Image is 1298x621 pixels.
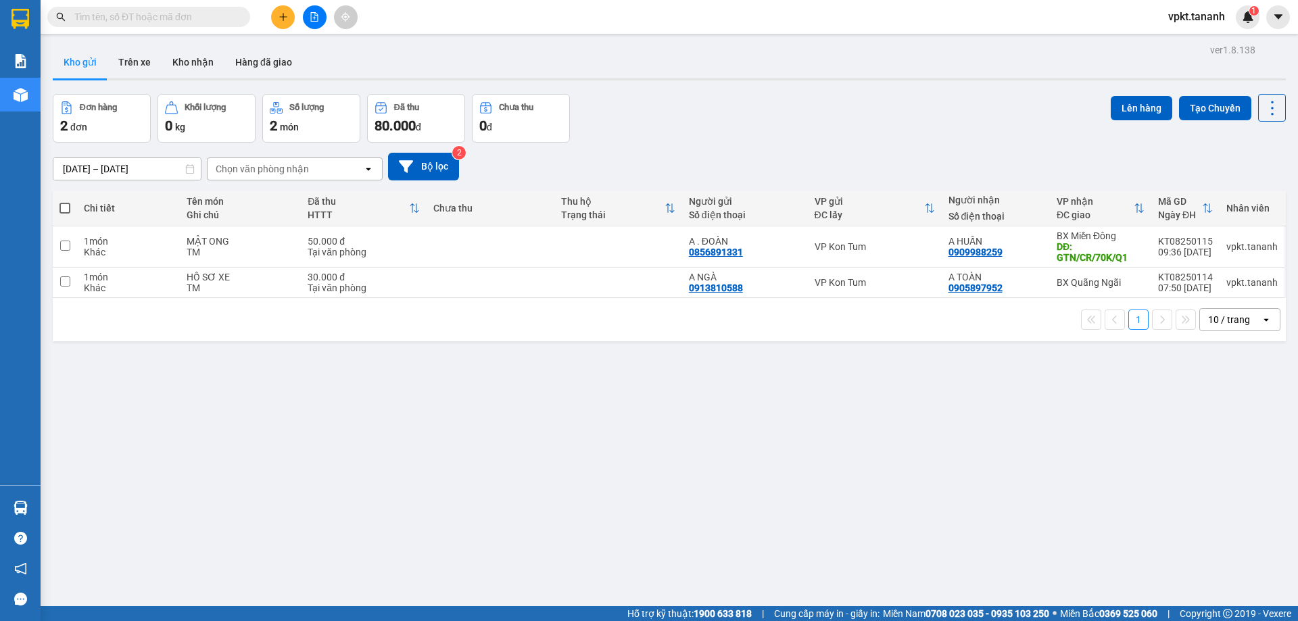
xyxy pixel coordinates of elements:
div: Tại văn phòng [308,247,420,257]
span: file-add [310,12,319,22]
span: Miền Bắc [1060,606,1157,621]
img: icon-new-feature [1242,11,1254,23]
span: đ [416,122,421,132]
div: Ghi chú [187,209,295,220]
span: message [14,593,27,605]
img: warehouse-icon [14,88,28,102]
div: Khối lượng [185,103,226,112]
th: Toggle SortBy [1151,191,1220,226]
span: notification [14,562,27,575]
button: caret-down [1266,5,1290,29]
div: Chi tiết [84,203,172,214]
div: Chọn văn phòng nhận [216,162,309,176]
span: ⚪️ [1053,611,1057,616]
div: HỒ SƠ XE [187,272,295,282]
button: aim [334,5,358,29]
div: ĐC giao [1057,209,1134,220]
img: solution-icon [14,54,28,68]
th: Toggle SortBy [1050,191,1151,226]
div: Tên món [187,196,295,207]
img: warehouse-icon [14,501,28,515]
div: HTTT [308,209,409,220]
span: aim [341,12,350,22]
button: Số lượng2món [262,94,360,143]
svg: open [363,164,374,174]
div: KT08250115 [1158,236,1213,247]
div: A NGÀ [689,272,801,282]
div: 30.000 đ [308,272,420,282]
button: Chưa thu0đ [472,94,570,143]
span: kg [175,122,185,132]
button: Đã thu80.000đ [367,94,465,143]
button: plus [271,5,295,29]
div: 0856891331 [689,247,743,257]
div: 09:36 [DATE] [1158,247,1213,257]
div: KT08250114 [1158,272,1213,282]
span: Hỗ trợ kỹ thuật: [627,606,752,621]
button: Lên hàng [1111,96,1172,120]
span: 80.000 [375,118,416,134]
div: Khác [84,247,172,257]
button: Hàng đã giao [224,46,303,78]
img: logo-vxr [11,9,29,29]
span: đơn [70,122,87,132]
div: Đơn hàng [80,103,117,112]
div: DĐ: GTN/CR/70K/Q1 [1057,241,1145,263]
span: 1 [1251,6,1256,16]
div: ĐC lấy [815,209,924,220]
input: Tìm tên, số ĐT hoặc mã đơn [74,9,234,24]
span: đ [487,122,492,132]
span: vpkt.tananh [1157,8,1236,25]
div: VP gửi [815,196,924,207]
div: VP Kon Tum [815,241,935,252]
button: Bộ lọc [388,153,459,180]
div: Trạng thái [561,209,665,220]
div: A . ĐOÀN [689,236,801,247]
div: BX Miền Đông [1057,230,1145,241]
strong: 0708 023 035 - 0935 103 250 [926,608,1049,619]
span: 2 [60,118,68,134]
div: 50.000 đ [308,236,420,247]
div: vpkt.tananh [1226,277,1278,288]
div: 07:50 [DATE] [1158,282,1213,293]
div: Đã thu [394,103,419,112]
button: Khối lượng0kg [158,94,256,143]
div: Số lượng [289,103,324,112]
div: Người nhận [948,195,1043,205]
button: Kho gửi [53,46,107,78]
sup: 2 [452,146,466,159]
span: | [762,606,764,621]
div: Ngày ĐH [1158,209,1202,220]
div: Nhân viên [1226,203,1278,214]
div: A HUẤN [948,236,1043,247]
button: Kho nhận [162,46,224,78]
svg: open [1261,314,1272,325]
span: món [280,122,299,132]
div: Chưa thu [499,103,533,112]
button: Đơn hàng2đơn [53,94,151,143]
div: Chưa thu [433,203,548,214]
div: 1 món [84,236,172,247]
button: Trên xe [107,46,162,78]
span: copyright [1223,609,1232,618]
span: Cung cấp máy in - giấy in: [774,606,880,621]
th: Toggle SortBy [554,191,682,226]
div: Thu hộ [561,196,665,207]
div: Tại văn phòng [308,282,420,293]
div: A TOÀN [948,272,1043,282]
div: 0909988259 [948,247,1003,257]
button: 1 [1128,309,1149,330]
input: Select a date range. [53,158,201,180]
div: 10 / trang [1208,313,1250,326]
span: 0 [479,118,487,134]
span: 2 [270,118,277,134]
div: Khác [84,282,172,293]
span: search [56,12,66,22]
strong: 0369 525 060 [1099,608,1157,619]
div: TM [187,247,295,257]
button: file-add [303,5,327,29]
span: Miền Nam [883,606,1049,621]
div: 0913810588 [689,282,743,293]
button: Tạo Chuyến [1179,96,1251,120]
span: | [1168,606,1170,621]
